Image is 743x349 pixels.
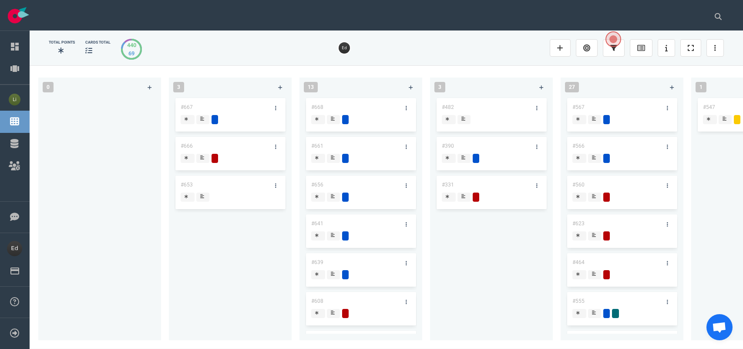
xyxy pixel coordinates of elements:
[706,314,733,340] div: Aprire la chat
[572,104,585,110] a: #567
[572,298,585,304] a: #555
[311,143,323,149] a: #661
[311,220,323,227] a: #641
[311,298,323,304] a: #608
[572,259,585,265] a: #464
[127,49,136,58] div: 69
[173,82,184,92] span: 3
[311,104,323,110] a: #668
[572,220,585,227] a: #623
[696,82,706,92] span: 1
[85,40,111,45] div: cards total
[43,82,54,92] span: 0
[442,104,454,110] a: #482
[605,31,621,47] button: Open the dialog
[49,40,75,45] div: Total Points
[181,182,193,188] a: #653
[565,82,579,92] span: 27
[304,82,318,92] span: 13
[572,143,585,149] a: #566
[572,182,585,188] a: #560
[127,41,136,49] div: 440
[434,82,445,92] span: 3
[311,182,323,188] a: #656
[442,182,454,188] a: #331
[703,104,715,110] a: #547
[442,143,454,149] a: #390
[311,259,323,265] a: #639
[181,143,193,149] a: #666
[181,104,193,110] a: #667
[339,42,350,54] img: 26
